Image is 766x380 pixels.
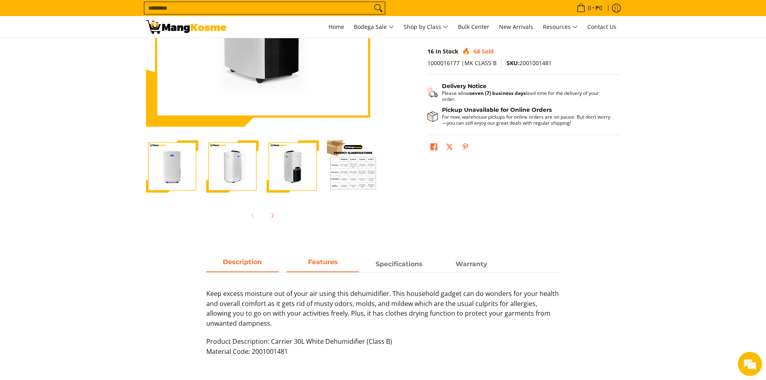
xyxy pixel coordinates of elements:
span: Description [206,257,279,271]
a: Shop by Class [400,16,452,38]
span: 68 [474,47,480,55]
a: Post on X [444,141,455,155]
a: New Arrivals [495,16,537,38]
nav: Main Menu [234,16,620,38]
span: Bulk Center [458,23,489,31]
a: Share on Facebook [428,141,439,155]
span: 2001001481 [507,59,552,67]
a: Pin on Pinterest [460,141,471,155]
a: Description 3 [435,257,508,272]
button: Shipping & Delivery [427,83,612,102]
p: For now, warehouse pickups for online orders are on pause. But don’t worry—you can still enjoy ou... [442,114,612,126]
strong: Delivery Notice [442,82,487,90]
span: Shop by Class [404,22,448,32]
span: In Stock [435,47,458,55]
img: Carrier 30L White Dehumidifier (Class B)-2 [206,140,259,193]
a: Home [324,16,348,38]
span: Product Description: Carrier 30L White Dehumidifier (Class B) Material Code: 2001001481 [206,337,392,356]
img: Carrier 30L White Dehumidifier (Class B)-3 [267,140,319,193]
span: SKU: [507,59,520,67]
span: 0 [587,5,592,11]
a: Bulk Center [454,16,493,38]
span: Sold [482,47,494,55]
span: Keep excess moisture out of your air using this dehumidifier. This household gadget can do wonder... [206,289,559,328]
strong: Pickup Unavailable for Online Orders [442,106,552,113]
a: Description 2 [363,257,435,272]
img: Carrier 30-Liter Dehumidifier - White (Class B) l Mang Kosme [146,20,226,34]
span: Resources [543,22,578,32]
button: Search [372,2,385,14]
strong: seven (7) business days [470,90,526,97]
img: Carrier 30L White Dehumidifier (Class B)-1 [146,140,198,193]
span: Contact Us [587,23,616,31]
span: Bodega Sale [354,22,394,32]
span: Home [329,23,344,31]
a: Description 1 [287,257,359,272]
span: 16 [427,47,434,55]
span: ₱0 [594,5,604,11]
span: 1000016177 |MK CLASS B [427,59,497,67]
strong: Specifications [376,260,423,268]
div: Description [206,272,560,365]
a: Bodega Sale [350,16,398,38]
a: Description [206,257,279,272]
p: Please allow lead time for the delivery of your order. [442,90,612,102]
img: Carrier 30L White Dehumidifier (Class B)-4 [327,140,379,193]
a: Contact Us [583,16,620,38]
button: Next [263,207,281,224]
strong: Warranty [456,260,487,268]
a: Resources [539,16,582,38]
span: New Arrivals [499,23,533,31]
strong: Features [308,258,338,266]
span: • [574,4,605,12]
